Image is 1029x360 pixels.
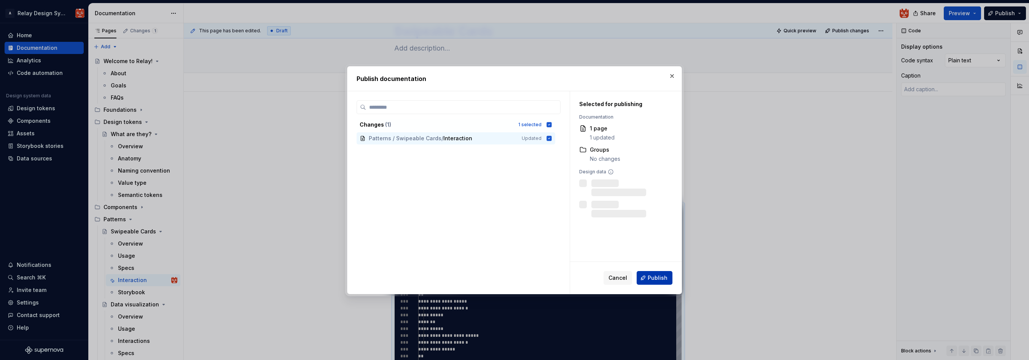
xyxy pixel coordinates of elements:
div: Selected for publishing [579,100,669,108]
span: Updated [522,135,542,141]
button: Cancel [604,271,632,285]
div: Documentation [579,114,669,120]
div: No changes [590,155,620,163]
div: 1 updated [590,134,615,141]
div: Changes [360,121,514,128]
span: Patterns / Swipeable Cards [369,135,441,142]
span: / [441,135,443,142]
div: 1 page [590,125,615,132]
span: ( 1 ) [385,121,391,128]
span: Publish [648,274,667,282]
h2: Publish documentation [357,74,672,83]
span: Cancel [608,274,627,282]
div: Design data [579,169,669,175]
div: 1 selected [518,122,542,128]
span: Interaction [443,135,472,142]
button: Publish [637,271,672,285]
div: Groups [590,146,620,154]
